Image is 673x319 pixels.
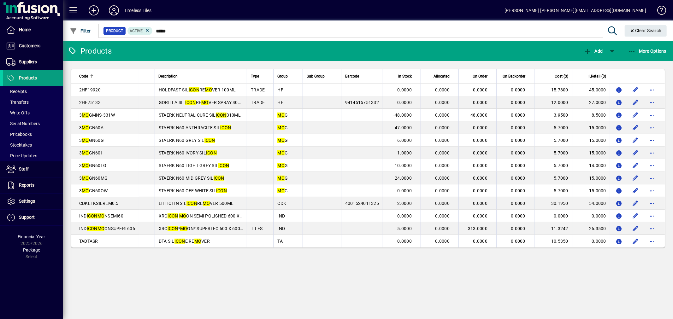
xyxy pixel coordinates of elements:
[68,25,92,37] button: Filter
[159,73,243,80] div: Description
[277,125,288,130] span: G
[68,46,112,56] div: Products
[159,213,248,218] span: XRC ON SEMI POLISHED 600 X 600
[6,153,37,158] span: Price Updates
[277,239,283,244] span: TA
[218,163,229,168] em: ICON
[127,27,153,35] mat-chip: Activation Status: Active
[630,198,641,208] button: Edit
[398,188,412,193] span: 0.0000
[277,213,285,218] span: IND
[251,73,269,80] div: Type
[345,201,379,206] span: 4001524011325
[435,163,450,168] span: 0.0000
[473,176,488,181] span: 0.0000
[277,163,285,168] em: MO
[3,194,63,209] a: Settings
[6,132,32,137] span: Pricebooks
[630,148,641,158] button: Edit
[3,140,63,150] a: Stocktakes
[630,186,641,196] button: Edit
[425,73,455,80] div: Allocated
[277,226,285,231] span: IND
[503,73,525,80] span: On Backorder
[130,29,143,33] span: Active
[435,201,450,206] span: 0.0000
[104,5,124,16] button: Profile
[398,138,412,143] span: 6.0000
[470,113,487,118] span: 48.0000
[435,176,450,181] span: 0.0000
[588,73,606,80] span: 1.Retail ($)
[534,222,572,235] td: 11.3242
[97,213,105,218] em: MO
[3,150,63,161] a: Price Updates
[97,226,105,231] em: MO
[630,110,641,120] button: Edit
[647,97,657,107] button: More options
[159,113,241,118] span: STAERK NEUTRAL CURE SIL 310ML
[534,84,572,96] td: 15.7800
[159,176,224,181] span: STAERK N60 MID GREY SIL
[203,201,210,206] em: MO
[277,176,285,181] em: MO
[511,150,526,155] span: 0.0000
[79,125,103,130] span: 3 GN60A
[435,138,450,143] span: 0.0000
[19,59,37,64] span: Suppliers
[473,150,488,155] span: 0.0000
[511,188,526,193] span: 0.0000
[206,150,217,155] em: ICON
[82,150,89,155] em: MO
[79,188,108,193] span: 3 GN60OW
[473,87,488,92] span: 0.0000
[534,121,572,134] td: 5.7000
[534,210,572,222] td: 0.0000
[511,138,526,143] span: 0.0000
[6,121,40,126] span: Serial Numbers
[87,226,97,231] em: ICON
[277,125,285,130] em: MO
[345,100,379,105] span: 9414515751332
[572,172,610,184] td: 15.0000
[534,172,572,184] td: 5.7000
[251,100,265,105] span: TRADE
[251,87,265,92] span: TRADE
[216,113,227,118] em: ICON
[79,201,119,206] span: CDKLFKSILREM0.5
[572,210,610,222] td: 0.0000
[647,198,657,208] button: More options
[159,163,229,168] span: STAERK N60 LIGHT GREY SIL
[159,100,247,105] span: GORILLA SIL RE VER SPRAY 400ML
[463,73,493,80] div: On Order
[277,100,283,105] span: HF
[630,236,641,246] button: Edit
[511,100,526,105] span: 0.0000
[70,28,91,33] span: Filter
[630,85,641,95] button: Edit
[555,73,568,80] span: Cost ($)
[630,211,641,221] button: Edit
[159,226,260,231] span: XRC * ON* SUPERTEC 600 X 600 = PIECES
[500,73,531,80] div: On Backorder
[277,73,299,80] div: Group
[79,150,102,155] span: 3 GN60I
[185,100,196,105] em: ICON
[628,49,667,54] span: More Options
[19,199,35,204] span: Settings
[79,87,101,92] span: 2HF19920
[647,211,657,221] button: More options
[277,188,288,193] span: G
[582,45,604,57] button: Add
[647,186,657,196] button: More options
[277,176,288,181] span: G
[630,28,662,33] span: Clear Search
[398,226,412,231] span: 5.0000
[6,100,29,105] span: Transfers
[435,125,450,130] span: 0.0000
[534,197,572,210] td: 30.1950
[277,138,288,143] span: G
[79,226,135,231] span: IND ONSUPERT606
[205,87,212,92] em: MO
[3,118,63,129] a: Serial Numbers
